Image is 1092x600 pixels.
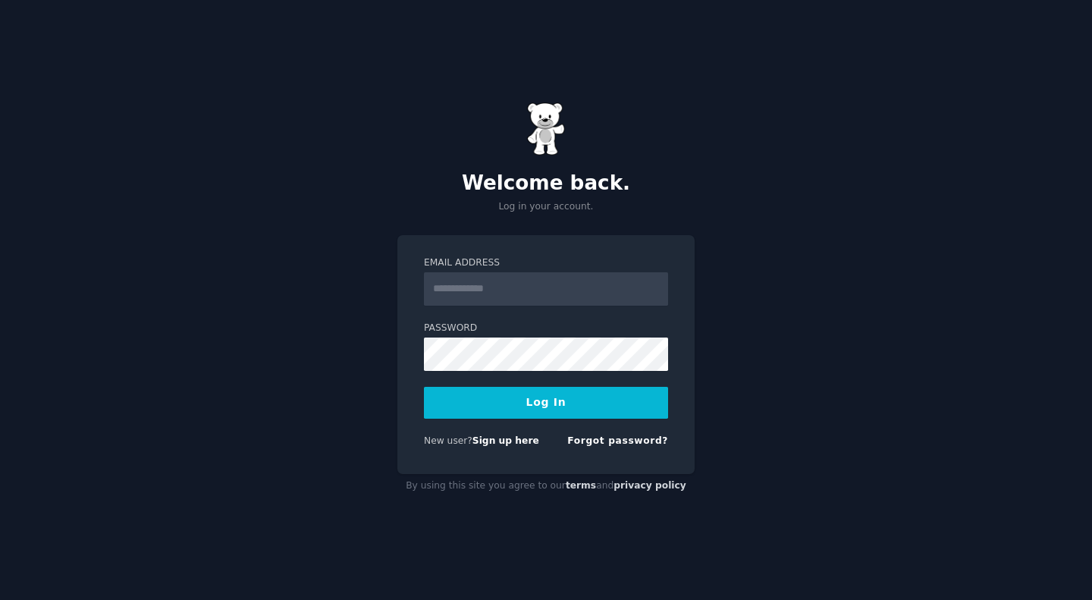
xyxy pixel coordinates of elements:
a: terms [566,480,596,491]
label: Password [424,322,668,335]
a: Forgot password? [567,435,668,446]
div: By using this site you agree to our and [397,474,695,498]
span: New user? [424,435,472,446]
a: privacy policy [613,480,686,491]
img: Gummy Bear [527,102,565,155]
p: Log in your account. [397,200,695,214]
button: Log In [424,387,668,419]
label: Email Address [424,256,668,270]
h2: Welcome back. [397,171,695,196]
a: Sign up here [472,435,539,446]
